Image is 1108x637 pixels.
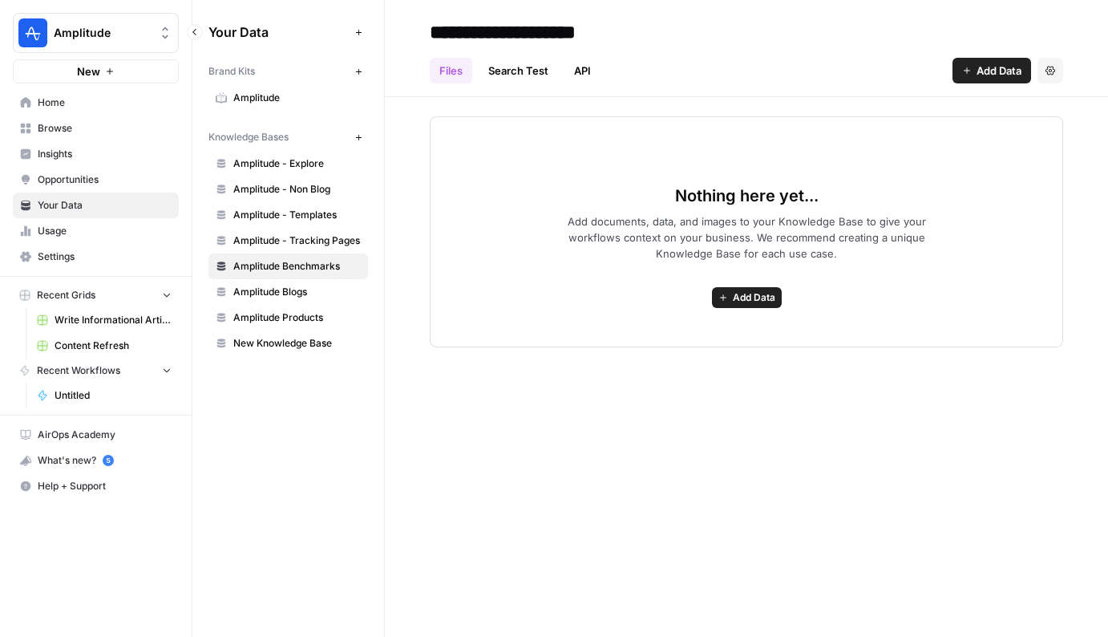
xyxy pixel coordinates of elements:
[208,85,368,111] a: Amplitude
[13,59,179,83] button: New
[13,13,179,53] button: Workspace: Amplitude
[208,254,368,279] a: Amplitude Benchmarks
[733,290,775,305] span: Add Data
[38,95,172,110] span: Home
[13,167,179,193] a: Opportunities
[13,283,179,307] button: Recent Grids
[675,185,819,207] span: Nothing here yet...
[103,455,114,466] a: 5
[952,58,1031,83] button: Add Data
[14,448,178,473] div: What's new?
[13,193,179,218] a: Your Data
[38,224,172,238] span: Usage
[38,428,172,442] span: AirOps Academy
[13,422,179,448] a: AirOps Academy
[13,448,179,473] button: What's new? 5
[208,151,368,176] a: Amplitude - Explore
[430,58,472,83] a: Files
[30,383,179,408] a: Untitled
[208,22,349,42] span: Your Data
[13,116,179,141] a: Browse
[233,285,361,299] span: Amplitude Blogs
[18,18,47,47] img: Amplitude Logo
[38,147,172,161] span: Insights
[13,359,179,383] button: Recent Workflows
[233,336,361,351] span: New Knowledge Base
[233,233,361,248] span: Amplitude - Tracking Pages
[13,218,179,244] a: Usage
[233,91,361,105] span: Amplitude
[712,287,782,308] button: Add Data
[13,244,179,270] a: Settings
[55,339,172,353] span: Content Refresh
[233,156,361,171] span: Amplitude - Explore
[54,25,151,41] span: Amplitude
[13,473,179,499] button: Help + Support
[564,58,601,83] a: API
[233,310,361,325] span: Amplitude Products
[208,176,368,202] a: Amplitude - Non Blog
[208,331,368,356] a: New Knowledge Base
[30,333,179,359] a: Content Refresh
[208,228,368,254] a: Amplitude - Tracking Pages
[208,130,289,144] span: Knowledge Bases
[55,313,172,327] span: Write Informational Article
[208,305,368,331] a: Amplitude Products
[541,213,952,262] span: Add documents, data, and images to your Knowledge Base to give your workflows context on your bus...
[38,198,172,213] span: Your Data
[13,90,179,116] a: Home
[55,388,172,403] span: Untitled
[106,456,110,465] text: 5
[38,250,172,264] span: Settings
[38,479,172,493] span: Help + Support
[977,63,1021,79] span: Add Data
[208,64,255,79] span: Brand Kits
[233,182,361,197] span: Amplitude - Non Blog
[233,259,361,274] span: Amplitude Benchmarks
[77,63,100,79] span: New
[38,121,172,136] span: Browse
[208,202,368,228] a: Amplitude - Templates
[38,172,172,187] span: Opportunities
[37,363,120,378] span: Recent Workflows
[233,208,361,222] span: Amplitude - Templates
[37,288,95,302] span: Recent Grids
[208,279,368,305] a: Amplitude Blogs
[479,58,558,83] a: Search Test
[30,307,179,333] a: Write Informational Article
[13,141,179,167] a: Insights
